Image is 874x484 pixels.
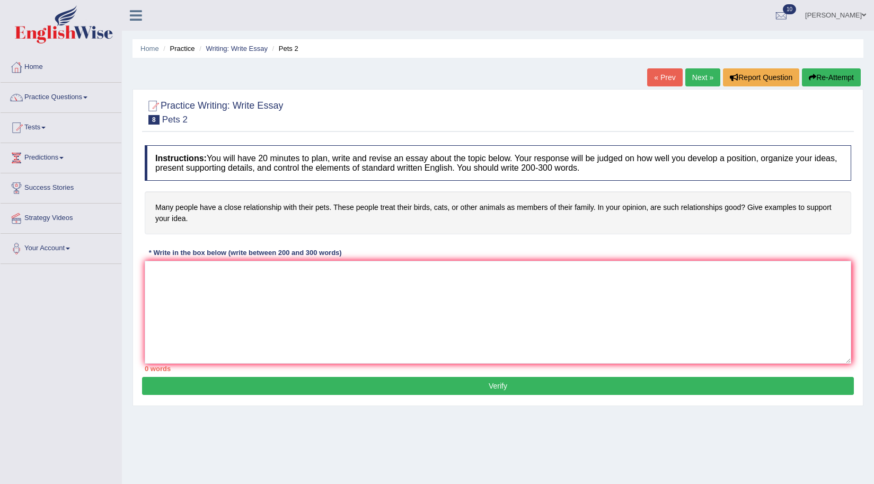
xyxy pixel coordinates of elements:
h4: You will have 20 minutes to plan, write and revise an essay about the topic below. Your response ... [145,145,851,181]
a: Writing: Write Essay [206,45,268,52]
b: Instructions: [155,154,207,163]
a: Your Account [1,234,121,260]
li: Practice [161,43,195,54]
div: 0 words [145,364,851,374]
span: 8 [148,115,160,125]
a: Home [1,52,121,79]
a: Tests [1,113,121,139]
a: Success Stories [1,173,121,200]
button: Re-Attempt [802,68,861,86]
a: Home [140,45,159,52]
a: Next » [685,68,720,86]
a: Practice Questions [1,83,121,109]
a: Strategy Videos [1,204,121,230]
h2: Practice Writing: Write Essay [145,98,283,125]
a: Predictions [1,143,121,170]
button: Verify [142,377,854,395]
h4: Many people have a close relationship with their pets. These people treat their birds, cats, or o... [145,191,851,234]
span: 10 [783,4,796,14]
li: Pets 2 [270,43,298,54]
button: Report Question [723,68,799,86]
div: * Write in the box below (write between 200 and 300 words) [145,248,346,258]
small: Pets 2 [162,115,188,125]
a: « Prev [647,68,682,86]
